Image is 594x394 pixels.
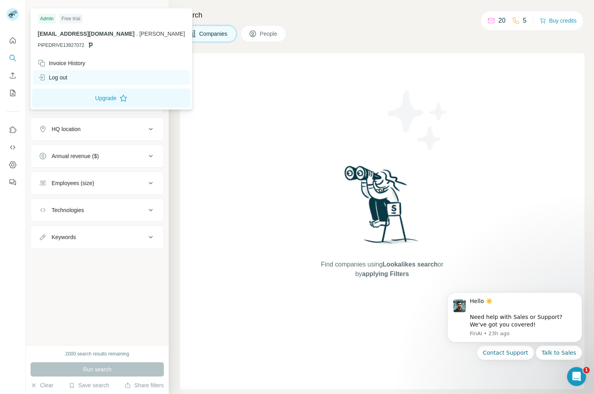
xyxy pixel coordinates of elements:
[138,5,169,17] button: Hide
[6,86,19,100] button: My lists
[52,152,99,160] div: Annual revenue ($)
[52,125,81,133] div: HQ location
[6,140,19,155] button: Use Surfe API
[540,15,577,26] button: Buy credits
[6,33,19,48] button: Quick start
[31,174,163,193] button: Employees (size)
[125,381,164,389] button: Share filters
[6,123,19,137] button: Use Surfe on LinkedIn
[38,31,135,37] span: [EMAIL_ADDRESS][DOMAIN_NAME]
[31,228,163,247] button: Keywords
[65,350,129,357] div: 2000 search results remaining
[362,270,409,277] span: applying Filters
[523,16,527,25] p: 5
[38,59,85,67] div: Invoice History
[38,73,67,81] div: Log out
[38,42,84,49] span: PIPEDRIVE13927072
[260,30,278,38] span: People
[32,89,190,108] button: Upgrade
[341,164,423,252] img: Surfe Illustration - Woman searching with binoculars
[6,175,19,189] button: Feedback
[31,120,163,139] button: HQ location
[31,201,163,220] button: Technologies
[136,31,138,37] span: .
[31,381,53,389] button: Clear
[6,51,19,65] button: Search
[69,381,109,389] button: Save search
[52,179,94,187] div: Employees (size)
[583,367,590,373] span: 1
[567,367,586,386] iframe: Intercom live chat
[59,14,83,23] div: Free trial
[6,158,19,172] button: Dashboard
[199,30,228,38] span: Companies
[52,206,84,214] div: Technologies
[139,31,185,37] span: [PERSON_NAME]
[6,68,19,83] button: Enrich CSV
[31,147,163,166] button: Annual revenue ($)
[498,16,506,25] p: 20
[435,282,594,390] iframe: Intercom notifications message
[382,85,454,156] img: Surfe Illustration - Stars
[38,14,56,23] div: Admin
[31,7,56,14] div: New search
[52,233,76,241] div: Keywords
[319,260,446,279] span: Find companies using or by
[383,261,438,268] span: Lookalikes search
[180,10,584,21] h4: Search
